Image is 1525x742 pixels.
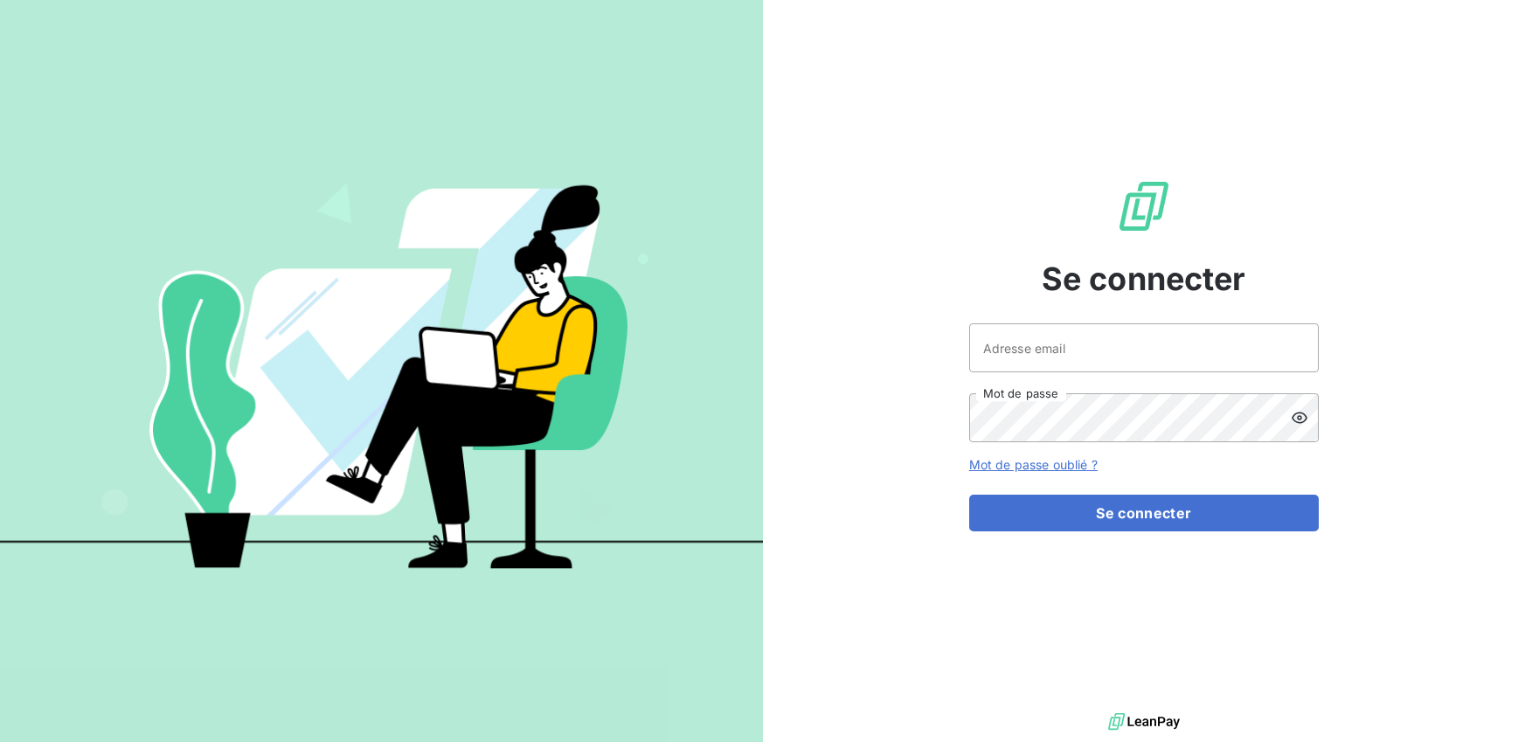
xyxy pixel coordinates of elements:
[1116,178,1172,234] img: Logo LeanPay
[969,457,1098,472] a: Mot de passe oublié ?
[1108,709,1180,735] img: logo
[969,495,1319,531] button: Se connecter
[1042,255,1246,302] span: Se connecter
[969,323,1319,372] input: placeholder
